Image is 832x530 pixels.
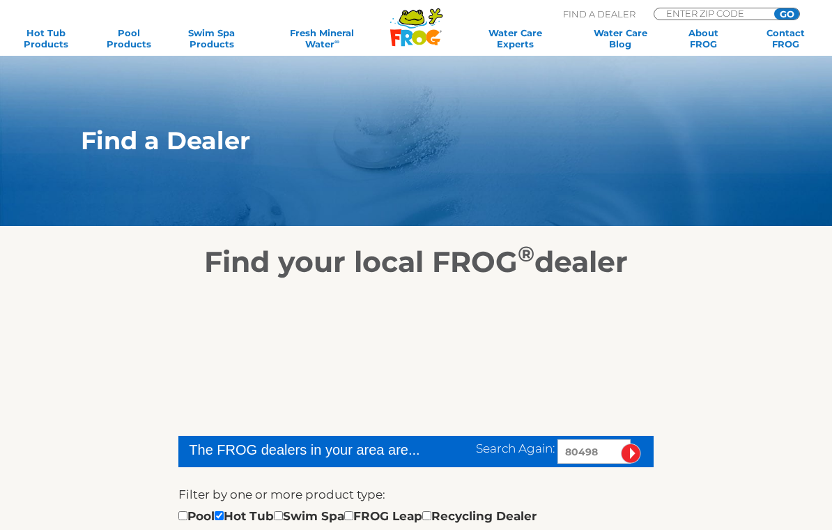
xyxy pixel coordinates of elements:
[665,8,759,18] input: Zip Code Form
[476,441,555,455] span: Search Again:
[178,485,385,503] label: Filter by one or more product type:
[178,507,537,525] div: Pool Hot Tub Swim Spa FROG Leap Recycling Dealer
[262,27,383,50] a: Fresh MineralWater∞
[563,8,635,20] p: Find A Dealer
[588,27,652,50] a: Water CareBlog
[621,444,641,464] input: Submit
[189,439,421,460] div: The FROG dealers in your area are...
[14,27,78,50] a: Hot TubProducts
[518,241,534,267] sup: ®
[334,38,339,45] sup: ∞
[460,27,570,50] a: Water CareExperts
[179,27,243,50] a: Swim SpaProducts
[774,8,799,20] input: GO
[754,27,818,50] a: ContactFROG
[60,244,772,279] h2: Find your local FROG dealer
[97,27,161,50] a: PoolProducts
[671,27,735,50] a: AboutFROG
[81,127,701,155] h1: Find a Dealer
